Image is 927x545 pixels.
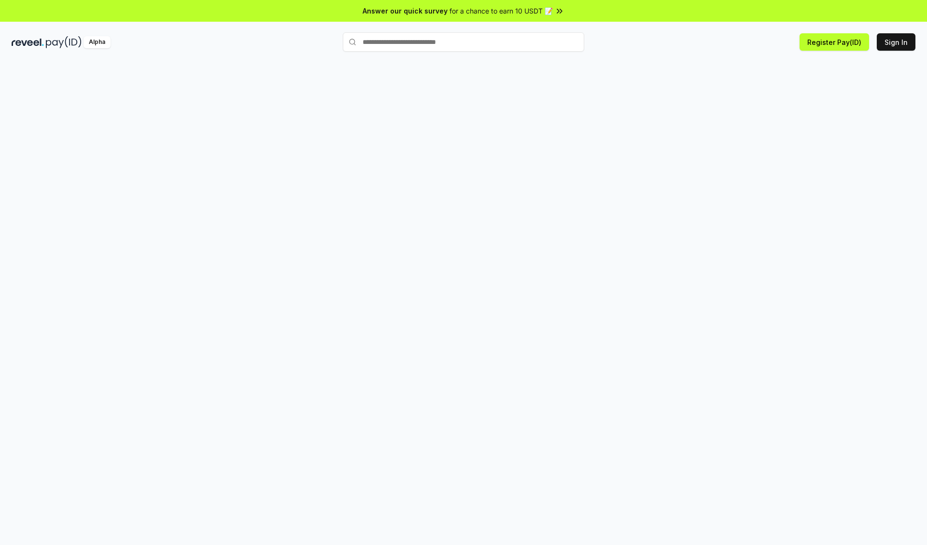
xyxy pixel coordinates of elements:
img: reveel_dark [12,36,44,48]
span: Answer our quick survey [363,6,448,16]
span: for a chance to earn 10 USDT 📝 [449,6,553,16]
button: Register Pay(ID) [800,33,869,51]
div: Alpha [84,36,111,48]
img: pay_id [46,36,82,48]
button: Sign In [877,33,915,51]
